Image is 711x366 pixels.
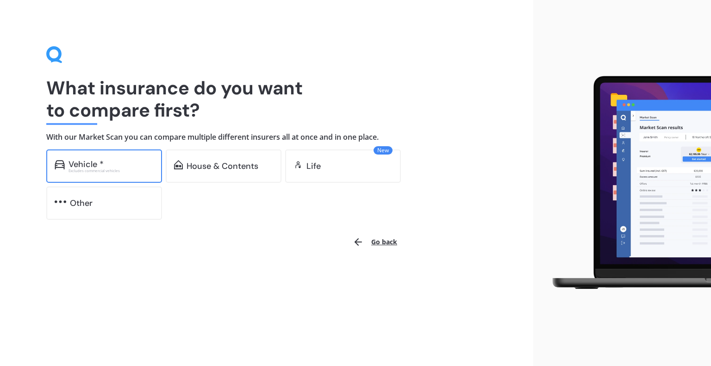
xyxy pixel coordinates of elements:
[174,160,183,169] img: home-and-contents.b802091223b8502ef2dd.svg
[46,132,487,142] h4: With our Market Scan you can compare multiple different insurers all at once and in one place.
[374,146,393,155] span: New
[306,161,321,171] div: Life
[55,160,65,169] img: car.f15378c7a67c060ca3f3.svg
[69,160,104,169] div: Vehicle *
[55,197,66,206] img: other.81dba5aafe580aa69f38.svg
[293,160,303,169] img: life.f720d6a2d7cdcd3ad642.svg
[347,231,403,253] button: Go back
[69,169,154,173] div: Excludes commercial vehicles
[46,77,487,121] h1: What insurance do you want to compare first?
[541,71,711,295] img: laptop.webp
[70,199,93,208] div: Other
[187,161,258,171] div: House & Contents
